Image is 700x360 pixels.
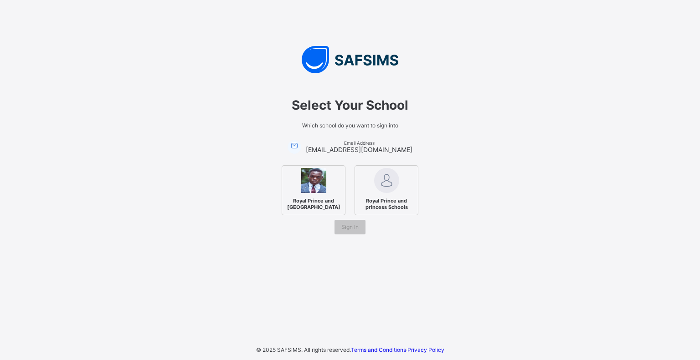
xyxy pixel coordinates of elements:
[359,195,414,213] span: Royal Prince and princess Schools
[341,223,359,230] span: Sign In
[374,168,399,193] img: Royal Prince and princess Schools
[306,140,412,146] span: Email Address
[306,146,412,153] span: [EMAIL_ADDRESS][DOMAIN_NAME]
[285,195,343,213] span: Royal Prince and [GEOGRAPHIC_DATA]
[301,168,326,193] img: Royal Prince and Princess College
[222,97,478,113] span: Select Your School
[222,122,478,129] span: Which school do you want to sign into
[407,346,444,353] a: Privacy Policy
[351,346,444,353] span: ·
[256,346,351,353] span: © 2025 SAFSIMS. All rights reserved.
[351,346,406,353] a: Terms and Conditions
[213,46,487,73] img: SAFSIMS Logo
